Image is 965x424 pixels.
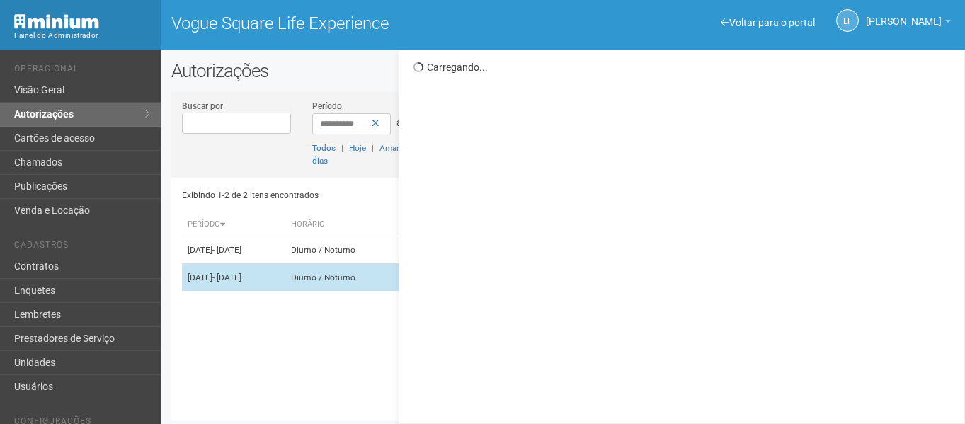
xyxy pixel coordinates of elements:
[396,117,402,128] span: a
[212,273,241,282] span: - [DATE]
[372,143,374,153] span: |
[182,213,285,236] th: Período
[379,143,411,153] a: Amanhã
[312,100,342,113] label: Período
[182,264,285,292] td: [DATE]
[341,143,343,153] span: |
[312,143,336,153] a: Todos
[866,2,942,27] span: Letícia Florim
[171,60,954,81] h2: Autorizações
[285,264,405,292] td: Diurno / Noturno
[349,143,366,153] a: Hoje
[285,236,405,264] td: Diurno / Noturno
[285,213,405,236] th: Horário
[721,17,815,28] a: Voltar para o portal
[14,14,99,29] img: Minium
[182,185,559,206] div: Exibindo 1-2 de 2 itens encontrados
[171,14,552,33] h1: Vogue Square Life Experience
[14,240,150,255] li: Cadastros
[14,29,150,42] div: Painel do Administrador
[836,9,859,32] a: LF
[182,100,223,113] label: Buscar por
[212,245,241,255] span: - [DATE]
[413,61,954,74] div: Carregando...
[14,64,150,79] li: Operacional
[866,18,951,29] a: [PERSON_NAME]
[182,236,285,264] td: [DATE]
